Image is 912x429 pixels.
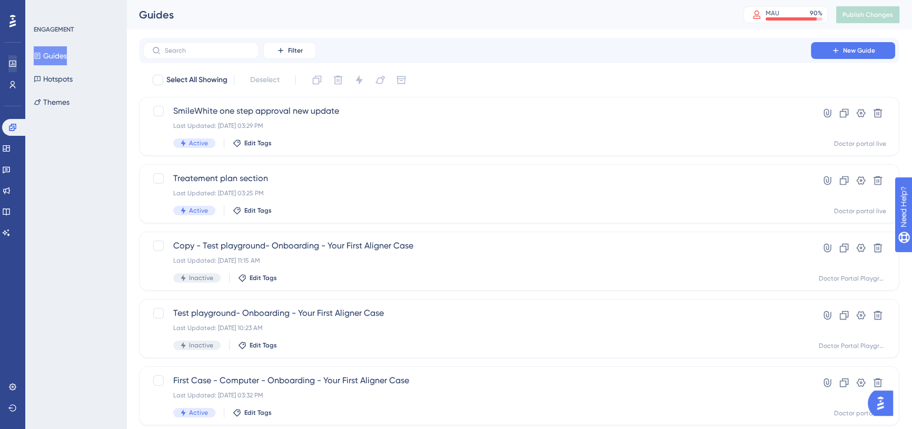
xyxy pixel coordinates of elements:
div: Doctor portal live [834,139,886,148]
div: ENGAGEMENT [34,25,74,34]
button: Themes [34,93,70,112]
span: New Guide [843,46,875,55]
input: Search [165,47,250,54]
span: First Case - Computer - Onboarding - Your First Aligner Case [173,374,781,387]
span: Inactive [189,274,213,282]
span: Select All Showing [166,74,227,86]
button: Edit Tags [238,274,277,282]
button: Edit Tags [233,139,272,147]
div: Doctor portal live [834,409,886,417]
div: Doctor Portal Playground [819,342,886,350]
span: Test playground- Onboarding - Your First Aligner Case [173,307,781,320]
button: Filter [263,42,316,59]
div: 90 % [810,9,822,17]
span: Filter [288,46,303,55]
button: New Guide [811,42,895,59]
iframe: UserGuiding AI Assistant Launcher [868,387,899,419]
span: Edit Tags [244,408,272,417]
button: Edit Tags [233,206,272,215]
button: Guides [34,46,67,65]
div: Doctor Portal Playground [819,274,886,283]
button: Hotspots [34,69,73,88]
div: Last Updated: [DATE] 10:23 AM [173,324,781,332]
span: Publish Changes [842,11,893,19]
div: Doctor portal live [834,207,886,215]
button: Publish Changes [836,6,899,23]
div: Last Updated: [DATE] 11:15 AM [173,256,781,265]
span: Active [189,206,208,215]
span: Edit Tags [250,341,277,350]
button: Edit Tags [233,408,272,417]
div: Last Updated: [DATE] 03:25 PM [173,189,781,197]
span: Treatement plan section [173,172,781,185]
span: Active [189,408,208,417]
div: MAU [766,9,779,17]
div: Last Updated: [DATE] 03:29 PM [173,122,781,130]
span: Edit Tags [244,139,272,147]
button: Edit Tags [238,341,277,350]
span: Edit Tags [250,274,277,282]
div: Guides [139,7,717,22]
span: Need Help? [25,3,66,15]
span: SmileWhite one step approval new update [173,105,781,117]
button: Deselect [241,71,289,89]
span: Copy - Test playground- Onboarding - Your First Aligner Case [173,240,781,252]
span: Edit Tags [244,206,272,215]
span: Inactive [189,341,213,350]
div: Last Updated: [DATE] 03:32 PM [173,391,781,400]
span: Active [189,139,208,147]
span: Deselect [250,74,280,86]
